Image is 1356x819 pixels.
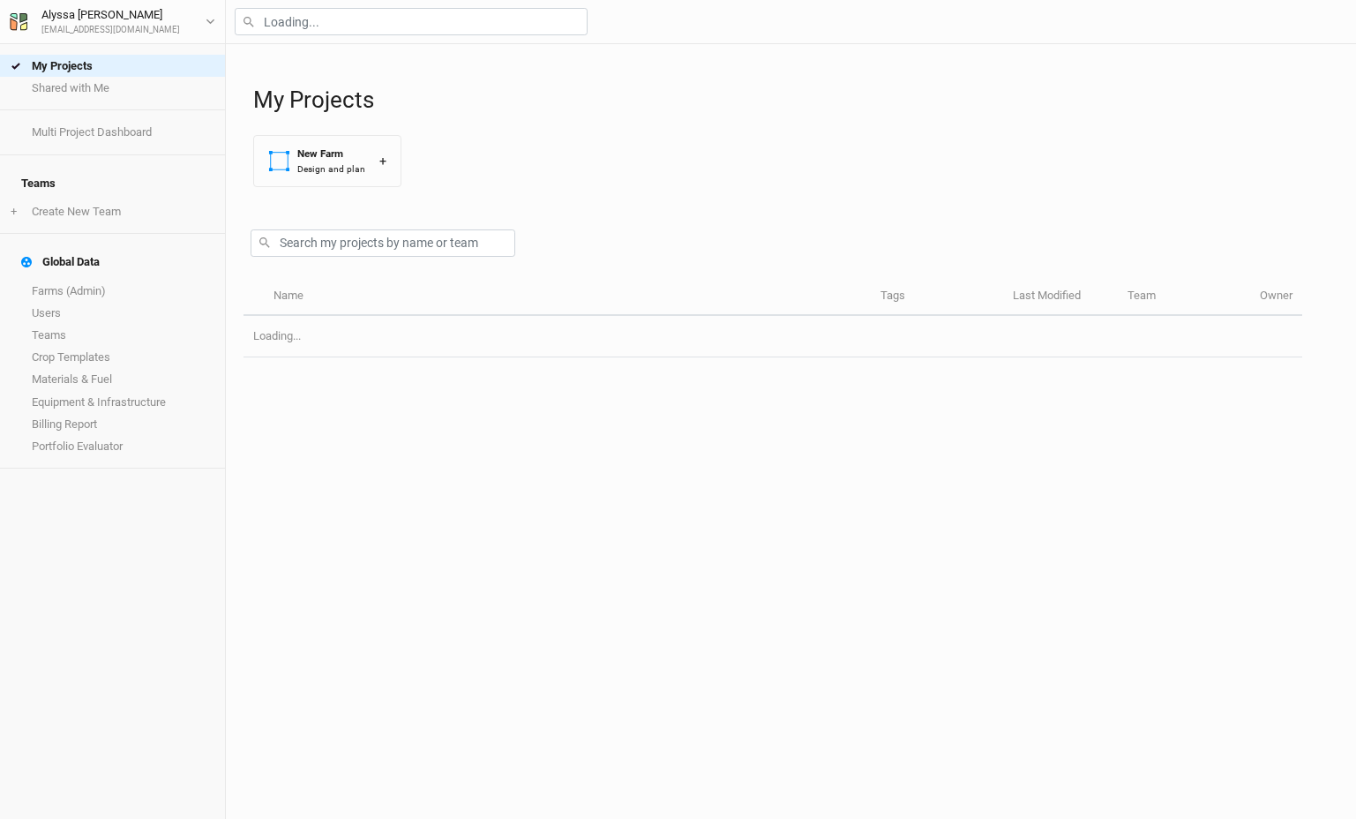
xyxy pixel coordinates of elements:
[297,162,365,176] div: Design and plan
[263,278,870,316] th: Name
[1118,278,1250,316] th: Team
[871,278,1003,316] th: Tags
[243,316,1302,357] td: Loading...
[235,8,588,35] input: Loading...
[251,229,515,257] input: Search my projects by name or team
[1003,278,1118,316] th: Last Modified
[379,152,386,170] div: +
[41,6,180,24] div: Alyssa [PERSON_NAME]
[11,205,17,219] span: +
[297,147,365,162] div: New Farm
[9,5,216,37] button: Alyssa [PERSON_NAME][EMAIL_ADDRESS][DOMAIN_NAME]
[11,166,214,201] h4: Teams
[253,86,1338,114] h1: My Projects
[1250,278,1302,316] th: Owner
[41,24,180,37] div: [EMAIL_ADDRESS][DOMAIN_NAME]
[21,255,100,269] div: Global Data
[253,135,401,187] button: New FarmDesign and plan+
